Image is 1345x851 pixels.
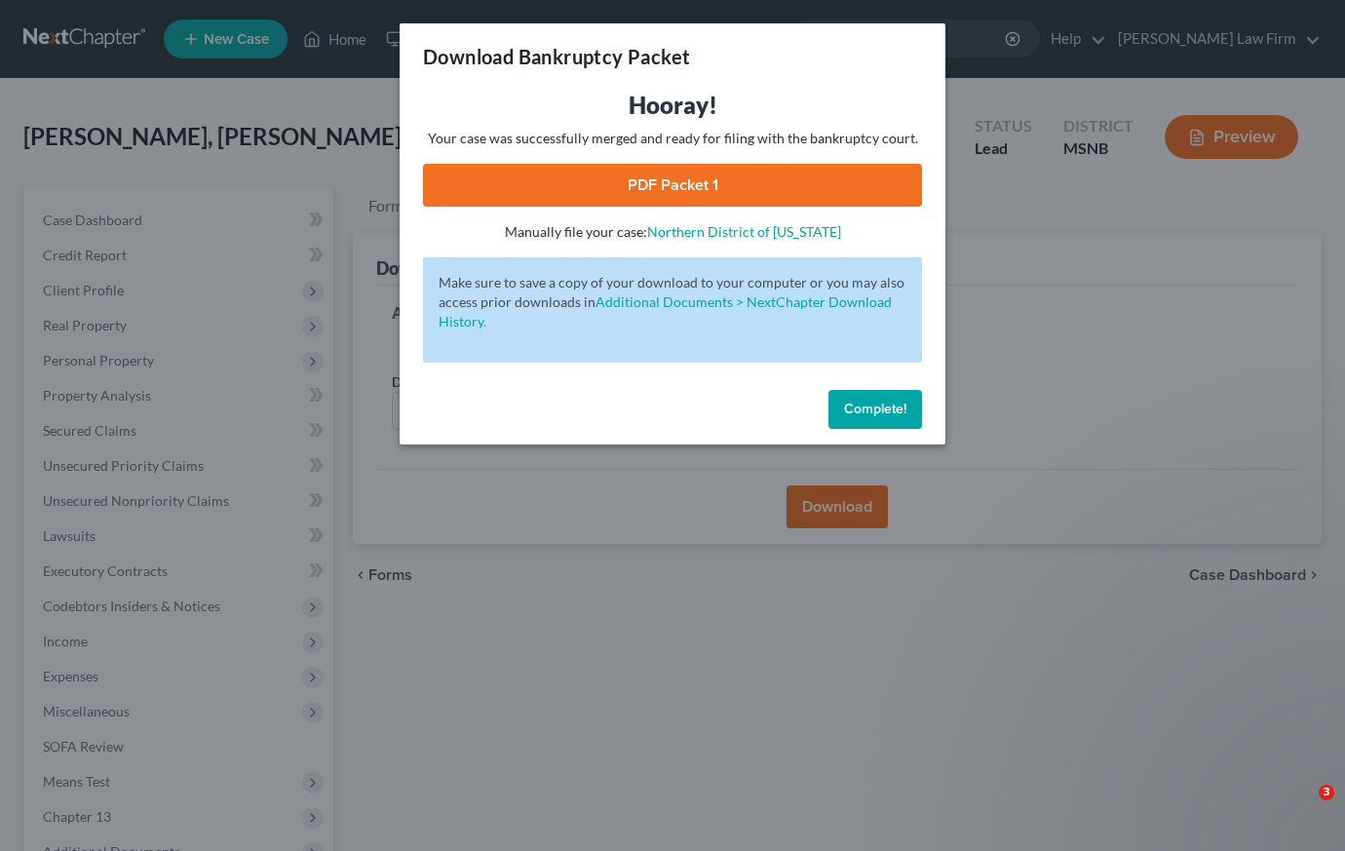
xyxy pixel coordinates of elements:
a: Additional Documents > NextChapter Download History. [439,293,892,329]
button: Complete! [828,390,922,429]
p: Make sure to save a copy of your download to your computer or you may also access prior downloads in [439,273,906,331]
span: 3 [1319,785,1334,800]
a: PDF Packet 1 [423,164,922,207]
span: Complete! [844,401,906,417]
a: Northern District of [US_STATE] [647,223,841,240]
h3: Download Bankruptcy Packet [423,43,690,70]
h3: Hooray! [423,90,922,121]
p: Manually file your case: [423,222,922,242]
p: Your case was successfully merged and ready for filing with the bankruptcy court. [423,129,922,148]
iframe: Intercom live chat [1279,785,1326,832]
